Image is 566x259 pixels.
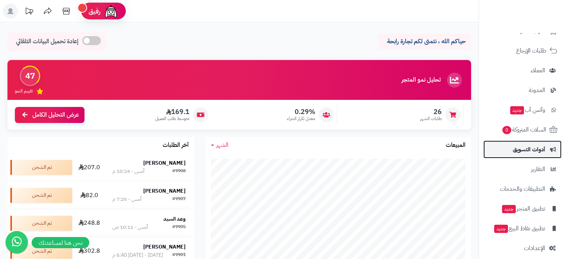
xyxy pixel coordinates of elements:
span: تطبيق المتجر [501,203,545,214]
div: تم الشحن [10,160,72,175]
td: 82.0 [75,181,104,209]
span: جديد [502,205,516,213]
a: تطبيق نقاط البيعجديد [483,219,562,237]
div: تم الشحن [10,244,72,259]
span: الشهر [216,140,228,149]
span: جديد [510,106,524,114]
h3: آخر الطلبات [163,142,189,149]
div: تم الشحن [10,216,72,231]
span: المدونة [529,85,545,95]
span: 26 [420,108,442,116]
div: #9905 [172,224,186,231]
span: التطبيقات والخدمات [500,184,545,194]
a: التطبيقات والخدمات [483,180,562,198]
strong: وعد السيد [163,215,186,223]
h3: المبيعات [446,142,466,149]
span: جديد [494,225,508,233]
span: 169.1 [155,108,189,116]
span: طلبات الشهر [420,116,442,122]
a: تحديثات المنصة [20,4,38,20]
div: [DATE] - [DATE] 6:40 م [112,252,163,259]
div: تم الشحن [10,188,72,203]
span: التقارير [531,164,545,174]
span: معدل تكرار الشراء [287,116,315,122]
a: وآتس آبجديد [483,101,562,119]
span: عرض التحليل الكامل [32,111,79,119]
span: 0.29% [287,108,315,116]
a: التقارير [483,160,562,178]
div: أمس - 7:25 م [112,196,141,203]
a: الإعدادات [483,239,562,257]
a: السلات المتروكة0 [483,121,562,139]
h3: تحليل نمو المتجر [402,77,441,83]
div: أمس - 10:24 م [112,168,144,175]
span: وآتس آب [509,105,545,115]
a: أدوات التسويق [483,140,562,158]
strong: [PERSON_NAME] [143,159,186,167]
img: ai-face.png [103,4,118,19]
div: #9907 [172,196,186,203]
a: عرض التحليل الكامل [15,107,84,123]
span: أدوات التسويق [513,144,545,155]
span: رفيق [89,7,100,16]
div: #9908 [172,168,186,175]
span: الإعدادات [524,243,545,253]
span: تطبيق نقاط البيع [493,223,545,234]
span: العملاء [531,65,545,76]
a: تطبيق المتجرجديد [483,200,562,218]
strong: [PERSON_NAME] [143,187,186,195]
a: العملاء [483,61,562,79]
a: طلبات الإرجاع [483,42,562,60]
span: تقييم النمو [15,88,33,94]
img: logo-2.png [515,20,559,36]
span: طلبات الإرجاع [516,45,546,56]
td: 248.8 [75,209,104,237]
a: المدونة [483,81,562,99]
span: متوسط طلب العميل [155,116,189,122]
a: الشهر [211,141,228,149]
div: أمس - 10:11 ص [112,224,148,231]
span: 0 [502,126,511,134]
span: إعادة تحميل البيانات التلقائي [16,37,79,46]
span: السلات المتروكة [502,124,546,135]
strong: [PERSON_NAME] [143,243,186,251]
div: #9901 [172,252,186,259]
td: 207.0 [75,154,104,181]
p: حياكم الله ، نتمنى لكم تجارة رابحة [384,37,466,46]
